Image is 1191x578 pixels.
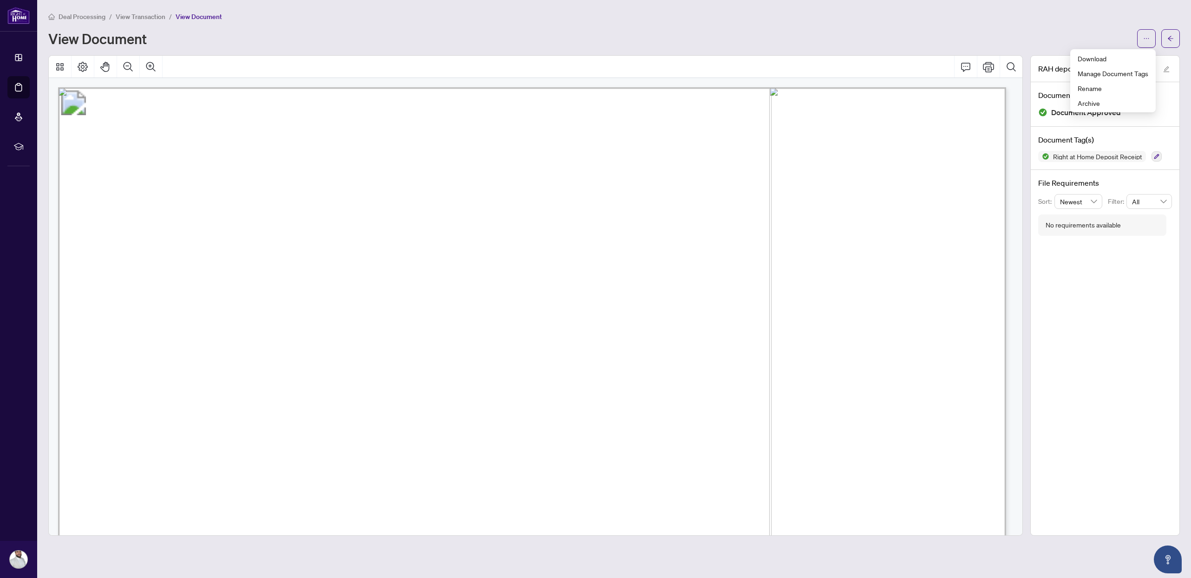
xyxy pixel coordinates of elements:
p: Filter: [1108,196,1126,207]
span: home [48,13,55,20]
div: No requirements available [1046,220,1121,230]
span: Newest [1060,195,1097,208]
img: Status Icon [1038,151,1049,162]
img: Profile Icon [10,551,27,568]
span: Manage Document Tags [1078,68,1148,78]
span: View Transaction [116,13,165,21]
span: Right at Home Deposit Receipt [1049,153,1146,160]
h4: Document Status [1038,90,1172,101]
span: ellipsis [1143,35,1150,42]
span: View Document [176,13,222,21]
h4: Document Tag(s) [1038,134,1172,145]
img: Document Status [1038,108,1047,117]
h4: File Requirements [1038,177,1172,188]
span: RAH deposit receipt.pdf [1038,63,1118,74]
p: Sort: [1038,196,1054,207]
span: Download [1078,53,1148,64]
button: Open asap [1154,546,1182,573]
span: All [1132,195,1166,208]
span: Rename [1078,83,1148,93]
li: / [169,11,172,22]
li: / [109,11,112,22]
span: arrow-left [1167,35,1174,42]
span: Document Approved [1051,106,1121,119]
span: Archive [1078,98,1148,108]
span: Deal Processing [59,13,105,21]
img: logo [7,7,30,24]
h1: View Document [48,31,147,46]
span: edit [1163,66,1170,72]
